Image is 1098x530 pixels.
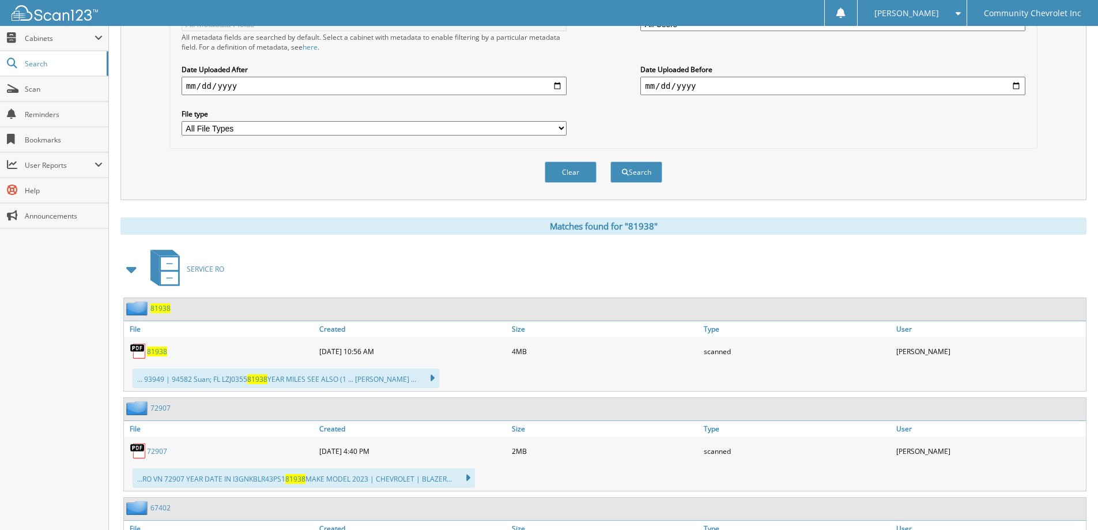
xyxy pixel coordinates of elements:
[182,65,567,74] label: Date Uploaded After
[182,109,567,119] label: File type
[150,403,171,413] a: 72907
[509,421,701,437] a: Size
[150,503,171,513] a: 67402
[120,217,1086,235] div: Matches found for "81938"
[316,421,509,437] a: Created
[893,439,1086,463] div: [PERSON_NAME]
[147,347,167,356] a: 81938
[316,340,509,363] div: [DATE] 10:56 AM
[147,446,167,456] a: 72907
[316,439,509,463] div: [DATE] 4:40 PM
[303,42,318,52] a: here
[701,421,893,437] a: Type
[133,468,475,488] div: ...RO VN 72907 YEAR DATE IN I3GNKBLR43PS1 MAKE MODEL 2023 | CHEVROLET | BLAZER...
[25,110,103,119] span: Reminders
[126,501,150,515] img: folder2.png
[893,321,1086,337] a: User
[893,340,1086,363] div: [PERSON_NAME]
[640,77,1025,95] input: end
[25,84,103,94] span: Scan
[285,474,305,484] span: 81938
[130,442,147,460] img: PDF.png
[124,321,316,337] a: File
[182,77,567,95] input: start
[124,421,316,437] a: File
[247,374,267,384] span: 81938
[130,343,147,360] img: PDF.png
[25,160,95,170] span: User Reports
[640,65,1025,74] label: Date Uploaded Before
[701,321,893,337] a: Type
[126,301,150,315] img: folder2.png
[701,439,893,463] div: scanned
[509,340,701,363] div: 4MB
[874,10,939,17] span: [PERSON_NAME]
[509,321,701,337] a: Size
[1040,475,1098,530] iframe: Chat Widget
[133,369,439,388] div: ... 93949 | 94582 Suan; FL LZJ0355 YEAR MILES SEE ALSO (1 ... [PERSON_NAME] ...
[509,439,701,463] div: 2MB
[545,161,597,183] button: Clear
[12,5,98,21] img: scan123-logo-white.svg
[701,340,893,363] div: scanned
[25,135,103,145] span: Bookmarks
[25,186,103,196] span: Help
[126,401,150,415] img: folder2.png
[25,33,95,43] span: Cabinets
[610,161,662,183] button: Search
[144,246,224,292] a: SERVICE RO
[316,321,509,337] a: Created
[182,32,567,52] div: All metadata fields are searched by default. Select a cabinet with metadata to enable filtering b...
[25,211,103,221] span: Announcements
[187,264,224,274] span: SERVICE RO
[984,10,1081,17] span: Community Chevrolet Inc
[25,59,101,69] span: Search
[150,303,171,313] a: 81938
[893,421,1086,437] a: User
